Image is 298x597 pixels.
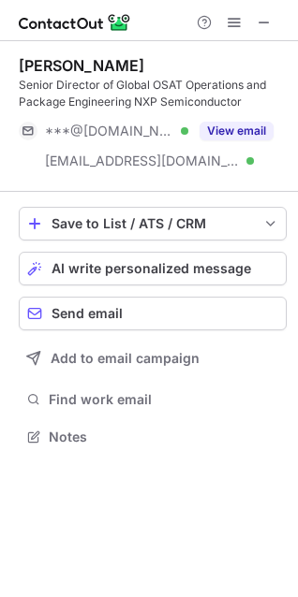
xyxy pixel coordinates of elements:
span: Send email [52,306,123,321]
div: Senior Director of Global OSAT Operations and Package Engineering NXP Semiconductor [19,77,287,110]
div: Save to List / ATS / CRM [52,216,254,231]
button: Add to email campaign [19,342,287,375]
button: Notes [19,424,287,450]
span: Notes [49,429,279,445]
button: Send email [19,297,287,330]
div: [PERSON_NAME] [19,56,144,75]
span: Add to email campaign [51,351,200,366]
img: ContactOut v5.3.10 [19,11,131,34]
button: save-profile-one-click [19,207,287,240]
button: Find work email [19,386,287,413]
span: AI write personalized message [52,261,251,276]
button: Reveal Button [200,122,274,140]
span: ***@[DOMAIN_NAME] [45,123,174,139]
span: [EMAIL_ADDRESS][DOMAIN_NAME] [45,153,240,169]
span: Find work email [49,391,279,408]
button: AI write personalized message [19,252,287,285]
